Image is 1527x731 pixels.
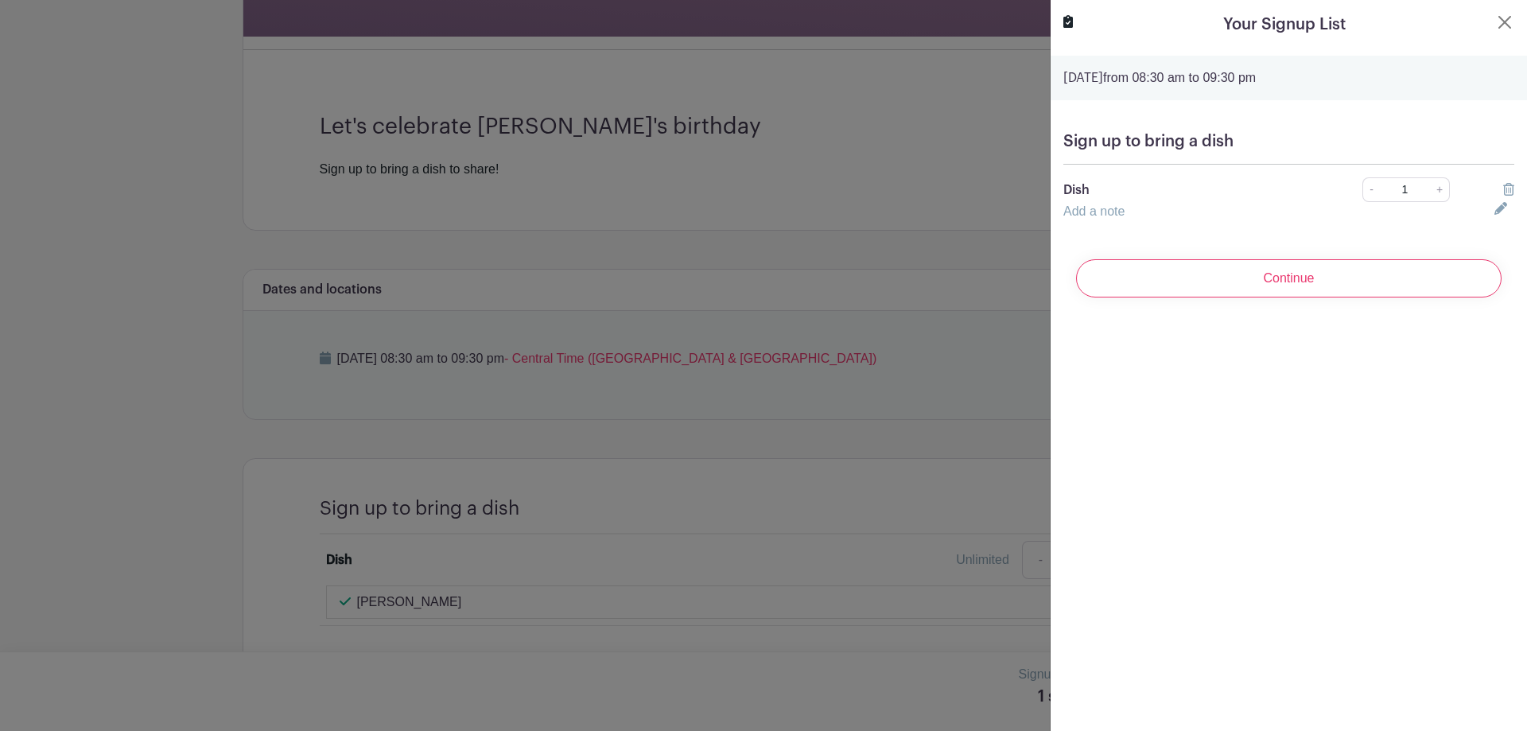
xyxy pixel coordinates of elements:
[1063,132,1514,151] h5: Sign up to bring a dish
[1223,13,1346,37] h5: Your Signup List
[1362,177,1380,202] a: -
[1063,204,1125,218] a: Add a note
[1063,68,1514,87] p: from 08:30 am to 09:30 pm
[1430,177,1450,202] a: +
[1076,259,1502,297] input: Continue
[1063,181,1319,200] p: Dish
[1063,72,1103,84] strong: [DATE]
[1495,13,1514,32] button: Close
